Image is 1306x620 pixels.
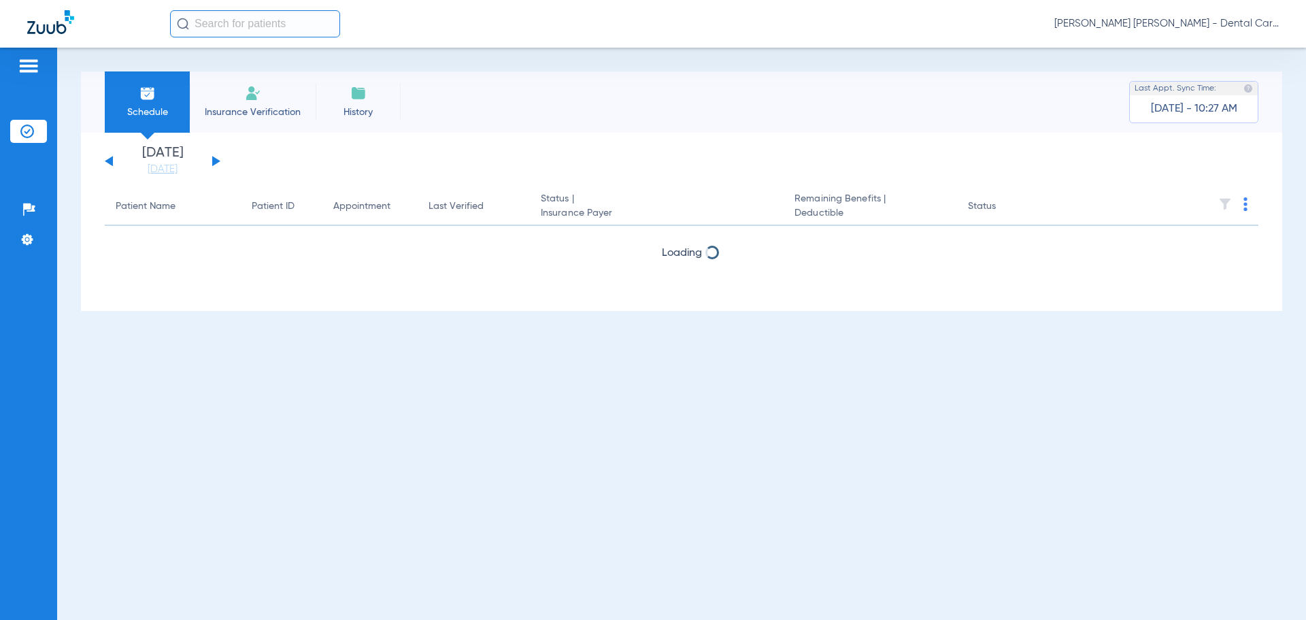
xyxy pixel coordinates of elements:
li: [DATE] [122,146,203,176]
img: filter.svg [1218,197,1232,211]
span: Schedule [115,105,180,119]
th: Remaining Benefits | [784,188,956,226]
span: [PERSON_NAME] [PERSON_NAME] - Dental Care of [PERSON_NAME] [1054,17,1279,31]
span: Insurance Verification [200,105,305,119]
a: [DATE] [122,163,203,176]
div: Patient Name [116,199,230,214]
span: [DATE] - 10:27 AM [1151,102,1237,116]
img: Zuub Logo [27,10,74,34]
th: Status [957,188,1049,226]
span: Last Appt. Sync Time: [1135,82,1216,95]
img: last sync help info [1243,84,1253,93]
th: Status | [530,188,784,226]
img: History [350,85,367,101]
img: hamburger-icon [18,58,39,74]
div: Last Verified [429,199,484,214]
div: Patient Name [116,199,175,214]
img: Manual Insurance Verification [245,85,261,101]
img: group-dot-blue.svg [1243,197,1248,211]
div: Patient ID [252,199,295,214]
span: Loading [662,248,702,259]
img: Schedule [139,85,156,101]
span: Insurance Payer [541,206,773,221]
span: Deductible [794,206,945,221]
span: History [326,105,390,119]
input: Search for patients [170,10,340,37]
div: Last Verified [429,199,519,214]
img: Search Icon [177,18,189,30]
div: Patient ID [252,199,312,214]
div: Appointment [333,199,407,214]
div: Appointment [333,199,390,214]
